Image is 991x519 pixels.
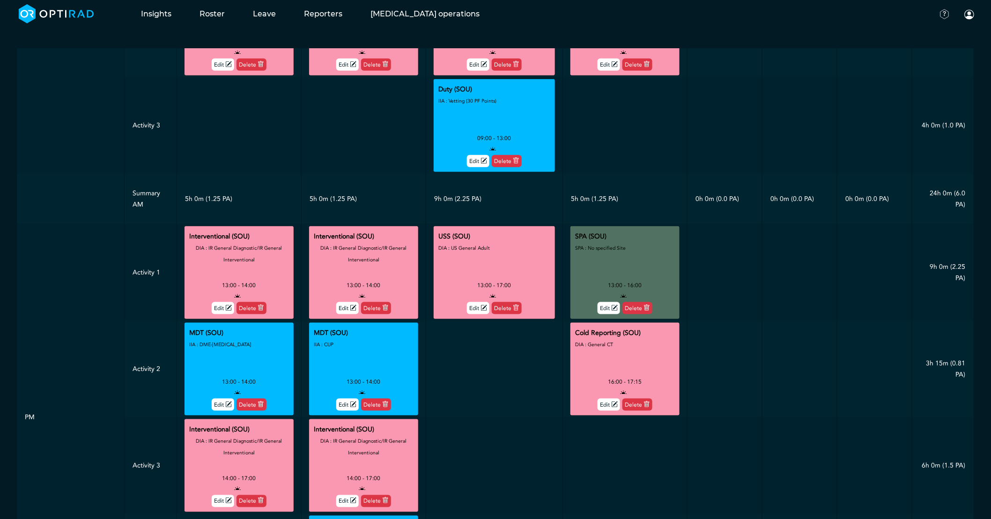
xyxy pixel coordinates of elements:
td: Activity 2 [124,321,177,417]
i: open to allocation [488,292,498,301]
small: DIA : IR General Diagnostic/IR General Interventional [196,245,282,263]
div: Cold Reporting (SOU) [575,327,641,339]
td: 0h 0m (0.0 PA) [762,174,837,224]
i: open to allocation [233,48,243,57]
small: IIA : Vetting (30 PF Points) [438,97,496,104]
i: open to allocation [619,292,629,301]
td: Summary AM [124,174,177,224]
i: open to allocation [619,48,629,57]
td: Activity 1 [124,224,177,321]
div: 13:00 - 16:00 [608,280,642,291]
div: 16:00 - 17:15 [608,376,642,387]
small: DIA : IR General Diagnostic/IR General Interventional [320,245,407,263]
div: 13:00 - 14:00 [347,280,380,291]
td: 0h 0m (0.0 PA) [837,174,912,224]
td: 5h 0m (1.25 PA) [563,174,688,224]
i: open to allocation [488,145,498,154]
img: brand-opti-rad-logos-blue-and-white-d2f68631ba2948856bd03f2d395fb146ddc8fb01b4b6e9315ea85fa773367... [19,4,94,23]
div: Interventional (SOU) [314,231,374,242]
td: 9h 0m (2.25 PA) [912,224,974,321]
div: USS (SOU) [438,231,470,242]
td: 5h 0m (1.25 PA) [177,174,302,224]
i: open to allocation [233,292,243,301]
div: 14:00 - 17:00 [347,473,380,484]
div: SPA (SOU) [575,231,606,242]
td: 24h 0m (6.0 PA) [912,174,974,224]
td: 6h 0m (1.5 PA) [912,417,974,514]
td: Activity 3 [124,417,177,514]
div: 14:00 - 17:00 [222,473,256,484]
td: 5h 0m (1.25 PA) [302,174,426,224]
i: open to allocation [357,388,367,397]
small: IIA : CUP [314,341,333,348]
td: 3h 15m (0.81 PA) [912,321,974,417]
td: 4h 0m (1.0 PA) [912,77,974,174]
td: Activity 3 [124,77,177,174]
i: open to allocation [233,388,243,397]
div: Interventional (SOU) [314,424,374,435]
div: 13:00 - 14:00 [347,376,380,387]
div: 13:00 - 14:00 [222,376,256,387]
small: DIA : General CT [575,341,613,348]
small: DIA : US General Adult [438,245,490,252]
div: Interventional (SOU) [189,424,250,435]
td: 9h 0m (2.25 PA) [426,174,563,224]
div: 13:00 - 17:00 [478,280,511,291]
small: IIA : DME-[MEDICAL_DATA] [189,341,251,348]
div: MDT (SOU) [314,327,348,339]
div: 13:00 - 14:00 [222,280,256,291]
td: 0h 0m (0.0 PA) [688,174,762,224]
small: DIA : IR General Diagnostic/IR General Interventional [196,437,282,456]
div: MDT (SOU) [189,327,223,339]
div: 09:00 - 13:00 [478,133,511,144]
i: open to allocation [357,48,367,57]
i: open to allocation [619,388,629,397]
div: Duty (SOU) [438,84,472,95]
div: Interventional (SOU) [189,231,250,242]
i: open to allocation [357,292,367,301]
i: open to allocation [488,48,498,57]
i: open to allocation [357,485,367,494]
small: SPA : No specified Site [575,245,626,252]
i: open to allocation [233,485,243,494]
small: DIA : IR General Diagnostic/IR General Interventional [320,437,407,456]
